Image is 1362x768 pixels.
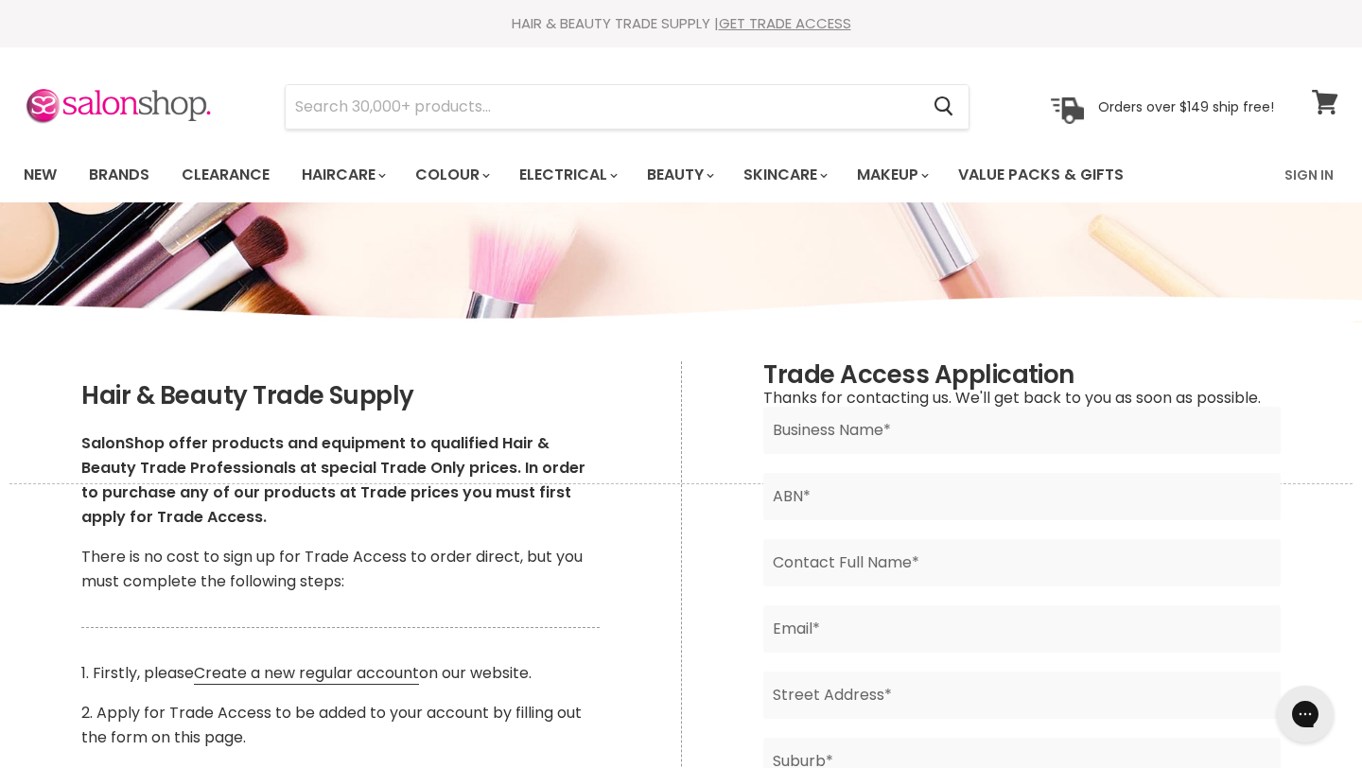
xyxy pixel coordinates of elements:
[81,545,599,594] p: There is no cost to sign up for Trade Access to order direct, but you must complete the following...
[719,13,851,33] a: GET TRADE ACCESS
[286,85,918,129] input: Search
[9,148,1206,202] ul: Main menu
[401,155,501,195] a: Colour
[75,155,164,195] a: Brands
[1267,679,1343,749] iframe: Gorgias live chat messenger
[1273,155,1345,195] a: Sign In
[1098,97,1274,114] p: Orders over $149 ship free!
[918,85,969,129] button: Search
[9,155,71,195] a: New
[167,155,284,195] a: Clearance
[763,361,1280,390] h2: Trade Access Application
[81,661,599,686] p: 1. Firstly, please on our website.
[944,155,1138,195] a: Value Packs & Gifts
[288,155,397,195] a: Haircare
[194,662,419,685] a: Create a new regular account
[633,155,725,195] a: Beauty
[729,155,839,195] a: Skincare
[81,701,599,750] p: 2. Apply for Trade Access to be added to your account by filling out the form on this page.
[505,155,629,195] a: Electrical
[81,382,599,410] h2: Hair & Beauty Trade Supply
[843,155,940,195] a: Makeup
[285,84,969,130] form: Product
[763,390,1280,407] p: Thanks for contacting us. We'll get back to you as soon as possible.
[81,431,599,530] p: SalonShop offer products and equipment to qualified Hair & Beauty Trade Professionals at special ...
